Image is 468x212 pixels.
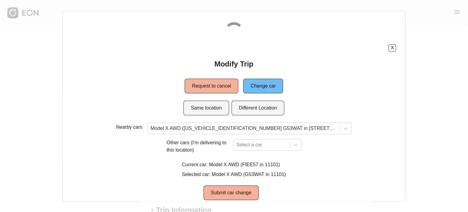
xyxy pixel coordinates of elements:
p: Current car: Model X AWD (FIEE57 in 11101) [182,161,286,168]
p: Selected car: Model X AWD (G53WAT in 11101) [182,171,286,178]
button: Request to cancel [185,79,239,93]
h2: Modify Trip [214,59,253,69]
button: Same location [184,101,229,115]
button: Different Location [232,101,284,115]
button: Change car [243,79,283,93]
button: Submit car change [204,185,259,200]
p: Nearby cars [116,124,142,131]
p: Other cars (I'm delivering to this location) [167,139,231,154]
button: X [389,44,396,52]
